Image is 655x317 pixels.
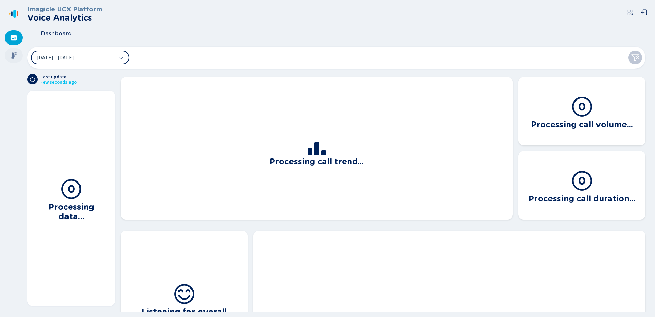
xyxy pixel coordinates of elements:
div: Recordings [5,48,23,63]
h3: Imagicle UCX Platform [27,5,102,13]
button: Clear filters [628,51,642,64]
h3: Processing call trend... [270,155,364,166]
h3: Processing call duration... [529,192,635,203]
svg: funnel-disabled [631,54,639,62]
h3: Processing data... [36,200,107,221]
div: Dashboard [5,30,23,45]
svg: box-arrow-left [641,9,647,16]
span: Few seconds ago [40,80,77,85]
h3: Processing call volume... [531,118,633,129]
svg: dashboard-filled [10,34,17,41]
span: Last update: [40,74,77,80]
span: [DATE] - [DATE] [37,55,74,60]
span: Dashboard [41,31,72,37]
svg: arrow-clockwise [30,77,35,82]
button: [DATE] - [DATE] [31,51,129,64]
h2: Voice Analytics [27,13,102,23]
svg: mic-fill [10,52,17,59]
svg: chevron-down [118,55,123,60]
